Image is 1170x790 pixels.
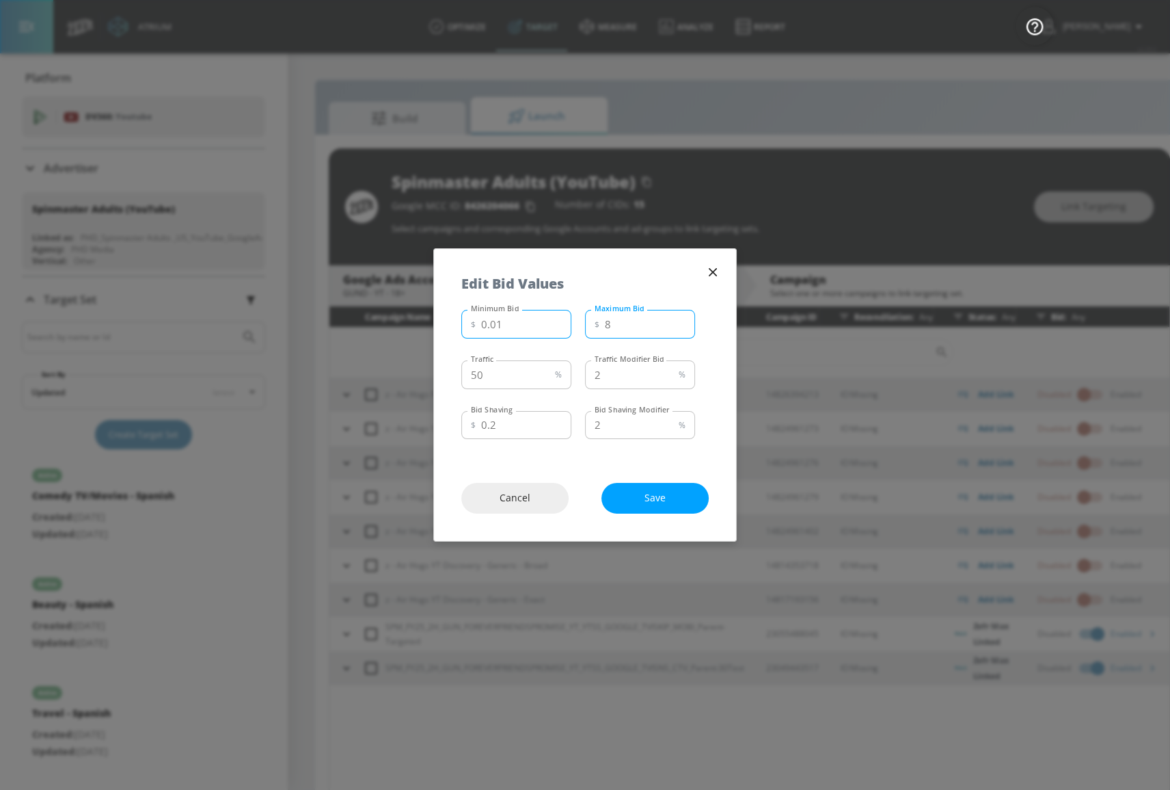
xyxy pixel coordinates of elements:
[1016,7,1054,45] button: Open Resource Center
[595,354,664,364] label: Traffic Modifier Bid
[629,490,681,507] span: Save
[595,304,644,313] label: Maximum Bid
[679,367,685,382] p: %
[471,317,476,332] p: $
[489,490,541,507] span: Cancel
[471,354,494,364] label: Traffic
[471,418,476,432] p: $
[471,304,519,313] label: Minimum Bid
[461,276,564,291] h5: Edit Bid Values
[679,418,685,432] p: %
[595,317,599,332] p: $
[471,405,513,414] label: Bid Shaving
[601,483,709,514] button: Save
[461,483,569,514] button: Cancel
[595,405,670,414] label: Bid Shaving Modifier
[555,367,562,382] p: %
